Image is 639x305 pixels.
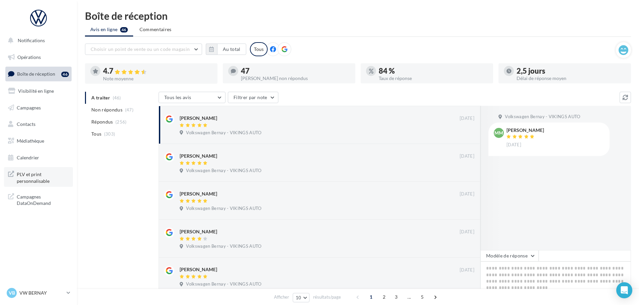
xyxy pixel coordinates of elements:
span: ... [404,292,415,302]
span: (256) [115,119,127,125]
span: Volkswagen Bernay - VIKINGS AUTO [186,243,261,249]
div: 84 % [379,67,488,75]
span: (47) [125,107,133,112]
div: [PERSON_NAME] [180,115,217,122]
span: Volkswagen Bernay - VIKINGS AUTO [186,281,261,287]
span: [DATE] [460,153,474,159]
span: VB [9,290,15,296]
span: Notifications [18,37,45,43]
button: Notifications [4,33,70,48]
span: [DATE] [460,267,474,273]
span: Boîte de réception [17,71,55,77]
span: MM [494,130,503,136]
div: Open Intercom Messenger [616,282,632,298]
div: [PERSON_NAME] [180,190,217,197]
a: Campagnes [4,101,73,115]
div: Note moyenne [103,76,212,81]
button: 10 [293,293,310,302]
div: [PERSON_NAME] [180,228,217,235]
span: Commentaires [140,26,172,33]
span: Choisir un point de vente ou un code magasin [91,46,190,52]
div: 47 [241,67,350,75]
span: Répondus [91,119,113,125]
a: Visibilité en ligne [4,84,73,98]
div: Tous [250,42,268,56]
div: Boîte de réception [85,11,631,21]
span: Médiathèque [17,138,44,144]
button: Au total [217,44,246,55]
span: [DATE] [507,142,521,148]
a: Opérations [4,50,73,64]
span: Non répondus [91,106,122,113]
span: Volkswagen Bernay - VIKINGS AUTO [505,114,580,120]
span: Contacts [17,121,35,127]
button: Filtrer par note [228,92,278,103]
a: Boîte de réception46 [4,67,73,81]
div: 46 [61,72,69,77]
span: Campagnes [17,104,41,110]
button: Au total [206,44,246,55]
button: Tous les avis [159,92,225,103]
span: Visibilité en ligne [18,88,54,94]
div: [PERSON_NAME] [180,153,217,159]
div: Délai de réponse moyen [517,76,626,81]
span: Opérations [17,54,41,60]
span: 2 [379,292,389,302]
span: Volkswagen Bernay - VIKINGS AUTO [186,206,261,212]
span: Calendrier [17,155,39,160]
a: Contacts [4,117,73,131]
span: 3 [391,292,401,302]
a: Médiathèque [4,134,73,148]
span: 10 [296,295,301,300]
span: PLV et print personnalisable [17,170,69,184]
span: [DATE] [460,191,474,197]
span: [DATE] [460,229,474,235]
span: Afficher [274,294,289,300]
span: [DATE] [460,116,474,122]
div: [PERSON_NAME] [507,128,544,133]
span: résultats/page [313,294,341,300]
a: Calendrier [4,151,73,165]
a: Campagnes DataOnDemand [4,189,73,209]
div: 4.7 [103,67,212,75]
button: Modèle de réponse [480,250,539,261]
div: [PERSON_NAME] [180,266,217,273]
div: Taux de réponse [379,76,488,81]
p: VW BERNAY [19,290,64,296]
span: Campagnes DataOnDemand [17,192,69,207]
span: (303) [104,131,115,137]
span: Tous [91,131,101,137]
div: 2,5 jours [517,67,626,75]
span: 1 [366,292,376,302]
button: Choisir un point de vente ou un code magasin [85,44,202,55]
div: [PERSON_NAME] non répondus [241,76,350,81]
span: Tous les avis [164,94,191,100]
a: PLV et print personnalisable [4,167,73,187]
a: VB VW BERNAY [5,287,72,299]
span: Volkswagen Bernay - VIKINGS AUTO [186,130,261,136]
span: 5 [417,292,428,302]
span: Volkswagen Bernay - VIKINGS AUTO [186,168,261,174]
